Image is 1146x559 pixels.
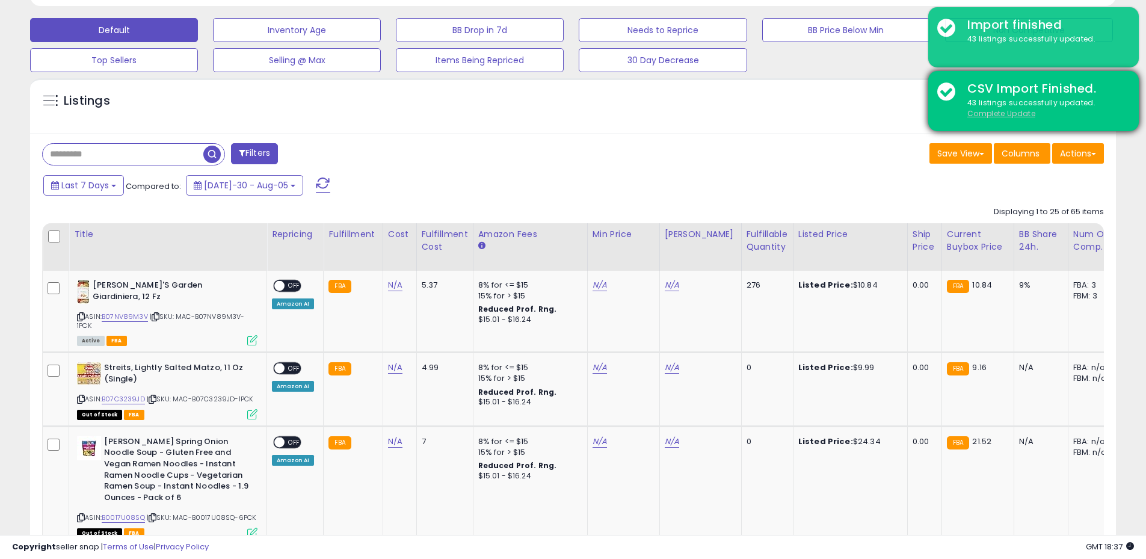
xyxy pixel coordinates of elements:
[396,48,564,72] button: Items Being Repriced
[102,513,145,523] a: B0017U08SQ
[593,362,607,374] a: N/A
[388,279,402,291] a: N/A
[204,179,288,191] span: [DATE]-30 - Aug-05
[478,373,578,384] div: 15% for > $15
[124,410,144,420] span: FBA
[103,541,154,552] a: Terms of Use
[102,312,148,322] a: B07NV89M3V
[93,280,239,305] b: [PERSON_NAME]'S Garden Giardiniera, 12 Fz
[285,281,304,291] span: OFF
[972,279,992,291] span: 10.84
[478,315,578,325] div: $15.01 - $16.24
[478,304,557,314] b: Reduced Prof. Rng.
[478,460,557,471] b: Reduced Prof. Rng.
[478,228,582,241] div: Amazon Fees
[213,48,381,72] button: Selling @ Max
[972,436,991,447] span: 21.52
[328,362,351,375] small: FBA
[913,280,932,291] div: 0.00
[1052,143,1104,164] button: Actions
[913,362,932,373] div: 0.00
[77,362,257,418] div: ASIN:
[747,228,788,253] div: Fulfillable Quantity
[478,291,578,301] div: 15% for > $15
[156,541,209,552] a: Privacy Policy
[994,143,1050,164] button: Columns
[478,397,578,407] div: $15.01 - $16.24
[1019,280,1059,291] div: 9%
[747,280,784,291] div: 276
[913,228,937,253] div: Ship Price
[1019,228,1063,253] div: BB Share 24h.
[422,362,464,373] div: 4.99
[478,241,485,252] small: Amazon Fees.
[77,410,122,420] span: All listings that are currently out of stock and unavailable for purchase on Amazon
[958,80,1130,97] div: CSV Import Finished.
[77,280,90,304] img: 41dyyjvY-dL._SL40_.jpg
[947,362,969,375] small: FBA
[994,206,1104,218] div: Displaying 1 to 25 of 65 items
[147,513,256,522] span: | SKU: MAC-B0017U08SQ-6PCK
[272,455,314,466] div: Amazon AI
[1086,541,1134,552] span: 2025-08-13 18:37 GMT
[77,312,245,330] span: | SKU: MAC-B07NV89M3V-1PCK
[913,436,932,447] div: 0.00
[1002,147,1040,159] span: Columns
[947,436,969,449] small: FBA
[579,18,747,42] button: Needs to Reprice
[798,280,898,291] div: $10.84
[104,362,250,388] b: Streits, Lightly Salted Matzo, 11 Oz (Single)
[947,228,1009,253] div: Current Buybox Price
[231,143,278,164] button: Filters
[1073,362,1113,373] div: FBA: n/a
[328,228,377,241] div: Fulfillment
[12,542,209,553] div: seller snap | |
[1019,362,1059,373] div: N/A
[422,280,464,291] div: 5.37
[1019,436,1059,447] div: N/A
[272,228,318,241] div: Repricing
[422,436,464,447] div: 7
[798,362,898,373] div: $9.99
[77,436,101,460] img: 41QMho2waOL._SL40_.jpg
[958,16,1130,34] div: Import finished
[798,436,898,447] div: $24.34
[762,18,930,42] button: BB Price Below Min
[43,175,124,196] button: Last 7 Days
[478,436,578,447] div: 8% for <= $15
[74,228,262,241] div: Title
[798,436,853,447] b: Listed Price:
[213,18,381,42] button: Inventory Age
[593,436,607,448] a: N/A
[126,181,181,192] span: Compared to:
[388,228,411,241] div: Cost
[77,280,257,344] div: ASIN:
[1073,280,1113,291] div: FBA: 3
[1073,436,1113,447] div: FBA: n/a
[272,298,314,309] div: Amazon AI
[64,93,110,110] h5: Listings
[328,280,351,293] small: FBA
[422,228,468,253] div: Fulfillment Cost
[798,228,902,241] div: Listed Price
[272,381,314,392] div: Amazon AI
[102,394,145,404] a: B07C3239JD
[1073,228,1117,253] div: Num of Comp.
[478,362,578,373] div: 8% for <= $15
[967,108,1035,119] u: Complete Update
[798,362,853,373] b: Listed Price:
[958,97,1130,120] div: 43 listings successfully updated.
[388,436,402,448] a: N/A
[1073,373,1113,384] div: FBM: n/a
[665,279,679,291] a: N/A
[77,362,101,385] img: 61CrX2cPf+L._SL40_.jpg
[478,280,578,291] div: 8% for <= $15
[1073,291,1113,301] div: FBM: 3
[478,387,557,397] b: Reduced Prof. Rng.
[593,228,655,241] div: Min Price
[478,447,578,458] div: 15% for > $15
[665,436,679,448] a: N/A
[947,280,969,293] small: FBA
[388,362,402,374] a: N/A
[747,436,784,447] div: 0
